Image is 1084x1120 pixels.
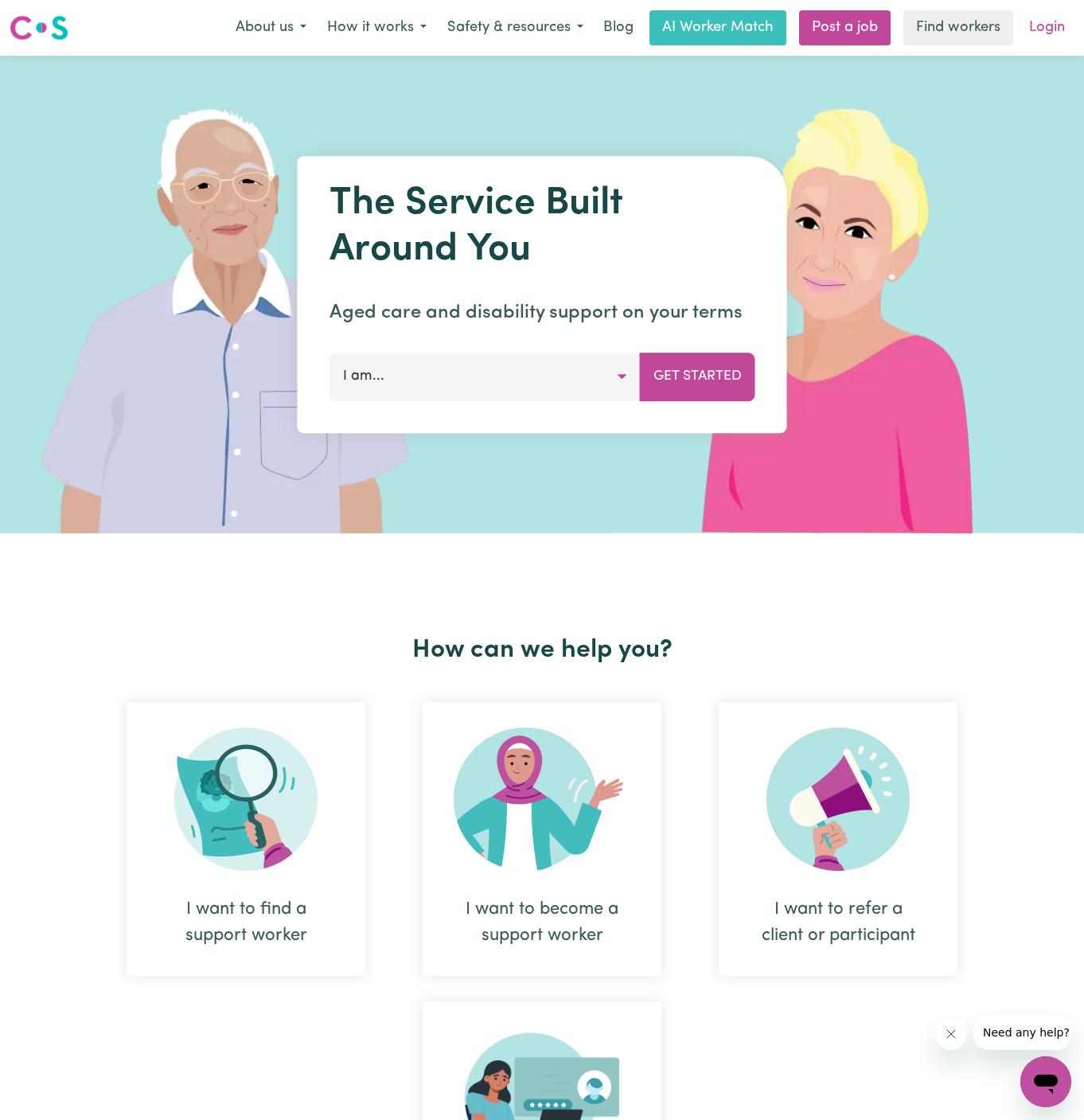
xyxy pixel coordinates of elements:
[329,353,641,400] button: I am...
[719,702,957,976] div: I want to refer a client or participant
[329,299,755,327] p: Aged care and disability support on your terms
[454,728,630,871] img: Become Worker
[98,635,986,665] h2: How can we help you?
[317,11,437,45] button: How it works
[757,896,919,949] div: I want to refer a client or participant
[127,702,365,976] div: I want to find a support worker
[225,11,317,45] button: About us
[461,896,623,949] div: I want to become a support worker
[10,14,68,42] img: Careseekers logo
[766,728,910,871] img: Refer
[174,728,318,871] img: Search
[594,10,643,45] a: Blog
[640,353,755,400] button: Get Started
[935,1018,967,1050] iframe: Close message
[1020,10,1074,45] a: Login
[437,11,594,45] button: Safety & resources
[649,10,786,45] a: AI Worker Match
[1020,1056,1071,1107] iframe: Button to launch messaging window
[165,896,327,949] div: I want to find a support worker
[10,10,68,46] a: Careseekers logo
[973,1015,1071,1050] iframe: Message from company
[799,10,891,45] a: Post a job
[423,702,661,976] div: I want to become a support worker
[903,10,1013,45] a: Find workers
[329,181,755,273] h1: The Service Built Around You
